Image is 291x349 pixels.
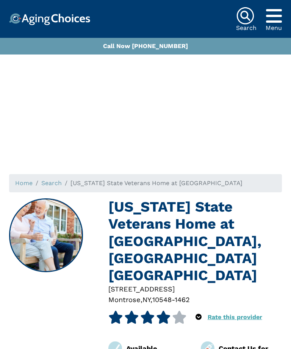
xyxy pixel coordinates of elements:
[9,174,282,192] nav: breadcrumb
[141,296,142,304] span: ,
[108,284,282,294] div: [STREET_ADDRESS]
[15,179,33,187] a: Home
[10,199,83,272] img: New York State Veterans Home at Montrose, Montrose NY
[70,179,242,187] span: [US_STATE] State Veterans Home at [GEOGRAPHIC_DATA]
[236,7,254,25] img: search-icon.svg
[41,179,62,187] a: Search
[9,13,90,25] img: Choice!
[108,198,282,284] h1: [US_STATE] State Veterans Home at [GEOGRAPHIC_DATA], [GEOGRAPHIC_DATA] [GEOGRAPHIC_DATA]
[196,311,202,324] div: Popover trigger
[108,296,141,304] span: Montrose
[152,294,190,305] div: 10548-1462
[103,42,188,50] a: Call Now [PHONE_NUMBER]
[266,7,282,25] div: Popover trigger
[266,25,282,31] div: Menu
[142,296,150,304] span: NY
[208,313,262,321] a: Rate this provider
[236,25,257,31] div: Search
[150,296,152,304] span: ,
